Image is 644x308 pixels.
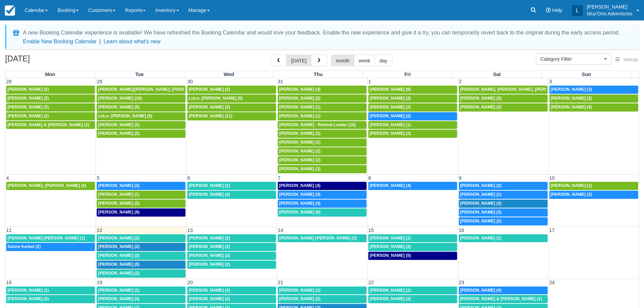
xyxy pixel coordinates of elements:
[8,183,86,188] span: [PERSON_NAME], [PERSON_NAME] (2)
[8,296,49,301] span: [PERSON_NAME] (2)
[98,253,139,258] span: [PERSON_NAME] (2)
[187,252,276,260] a: [PERSON_NAME] (2)
[278,182,367,190] a: [PERSON_NAME] (4)
[8,96,49,101] span: [PERSON_NAME] (2)
[368,79,372,84] span: 1
[97,121,186,129] a: [PERSON_NAME] (2)
[6,121,95,129] a: [PERSON_NAME] & [PERSON_NAME] (2)
[458,228,465,233] span: 16
[8,114,49,118] span: [PERSON_NAME] (2)
[187,112,276,120] a: [PERSON_NAME] (11)
[460,210,502,215] span: [PERSON_NAME] (3)
[278,147,367,156] a: [PERSON_NAME] (2)
[546,8,551,13] i: Help
[189,296,230,301] span: [PERSON_NAME] (2)
[331,55,354,66] button: month
[97,182,186,190] a: [PERSON_NAME] (2)
[460,183,502,188] span: [PERSON_NAME] (2)
[277,228,284,233] span: 14
[370,131,411,136] span: [PERSON_NAME] (2)
[5,175,10,181] span: 4
[368,280,374,285] span: 22
[368,287,457,295] a: [PERSON_NAME] (1)
[460,105,502,109] span: [PERSON_NAME] (3)
[279,131,320,136] span: [PERSON_NAME] (2)
[278,112,367,120] a: [PERSON_NAME] (1)
[278,86,367,94] a: [PERSON_NAME] (4)
[368,243,457,251] a: [PERSON_NAME] (2)
[370,114,411,118] span: [PERSON_NAME] (2)
[6,182,95,190] a: [PERSON_NAME], [PERSON_NAME] (2)
[278,121,367,129] a: [PERSON_NAME] - Retreat Leader (10)
[314,72,323,77] span: Thu
[187,295,276,303] a: [PERSON_NAME] (2)
[549,86,638,94] a: [PERSON_NAME] (3)
[98,262,139,267] span: [PERSON_NAME] (5)
[8,288,49,293] span: [PERSON_NAME] (1)
[551,183,592,188] span: [PERSON_NAME] (1)
[278,94,367,103] a: [PERSON_NAME] (2)
[98,192,139,197] span: [PERSON_NAME] (1)
[368,86,457,94] a: [PERSON_NAME] (6)
[8,122,89,127] span: [PERSON_NAME] & [PERSON_NAME] (2)
[187,175,191,181] span: 6
[96,228,103,233] span: 12
[279,288,320,293] span: [PERSON_NAME] (1)
[279,296,320,301] span: [PERSON_NAME] (2)
[8,236,85,240] span: [PERSON_NAME] [PERSON_NAME] (1)
[459,200,548,208] a: [PERSON_NAME] (3)
[45,72,55,77] span: Mon
[459,86,548,94] a: [PERSON_NAME], [PERSON_NAME], [PERSON_NAME] (3)
[279,236,357,240] span: [PERSON_NAME] [PERSON_NAME] (2)
[459,103,548,112] a: [PERSON_NAME] (3)
[549,94,638,103] a: [PERSON_NAME] (2)
[549,175,556,181] span: 10
[279,149,320,153] span: [PERSON_NAME] (2)
[187,103,276,112] a: [PERSON_NAME] (2)
[405,72,411,77] span: Fri
[187,79,193,84] span: 30
[187,228,193,233] span: 13
[354,55,375,66] button: week
[98,288,139,293] span: [PERSON_NAME] (1)
[370,296,411,301] span: [PERSON_NAME] (2)
[189,253,230,258] span: [PERSON_NAME] (2)
[279,105,320,109] span: [PERSON_NAME] (1)
[97,252,186,260] a: [PERSON_NAME] (2)
[459,234,548,243] a: [PERSON_NAME] (1)
[135,72,144,77] span: Tue
[8,105,49,109] span: [PERSON_NAME] (2)
[97,86,186,94] a: [PERSON_NAME]/[PERSON_NAME]; [PERSON_NAME]/[PERSON_NAME]; [PERSON_NAME]/[PERSON_NAME] (3)
[279,114,320,118] span: [PERSON_NAME] (1)
[277,175,281,181] span: 7
[98,131,139,136] span: [PERSON_NAME] (2)
[458,280,465,285] span: 23
[187,234,276,243] a: [PERSON_NAME] (2)
[97,191,186,199] a: [PERSON_NAME] (1)
[551,96,592,101] span: [PERSON_NAME] (2)
[224,72,234,77] span: Wed
[549,182,638,190] a: [PERSON_NAME] (1)
[97,112,186,120] a: LuLu- [PERSON_NAME] (5)
[187,191,276,199] a: [PERSON_NAME] (4)
[279,87,320,92] span: [PERSON_NAME] (4)
[459,182,548,190] a: [PERSON_NAME] (2)
[189,87,230,92] span: [PERSON_NAME] (2)
[587,10,632,17] p: Muy'Ono Adventures
[459,94,548,103] a: [PERSON_NAME] (3)
[98,201,139,206] span: [PERSON_NAME] (2)
[98,210,139,215] span: [PERSON_NAME] (9)
[97,94,186,103] a: [PERSON_NAME] (10)
[278,165,367,173] a: [PERSON_NAME] (3)
[370,87,411,92] span: [PERSON_NAME] (6)
[458,79,462,84] span: 2
[278,138,367,147] a: [PERSON_NAME] (2)
[370,105,411,109] span: [PERSON_NAME] (2)
[5,228,12,233] span: 11
[459,191,548,199] a: [PERSON_NAME] (1)
[368,103,457,112] a: [PERSON_NAME] (2)
[460,201,502,206] span: [PERSON_NAME] (3)
[540,56,602,62] span: Category Filter
[98,114,152,118] span: LuLu- [PERSON_NAME] (5)
[611,55,642,65] button: Settings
